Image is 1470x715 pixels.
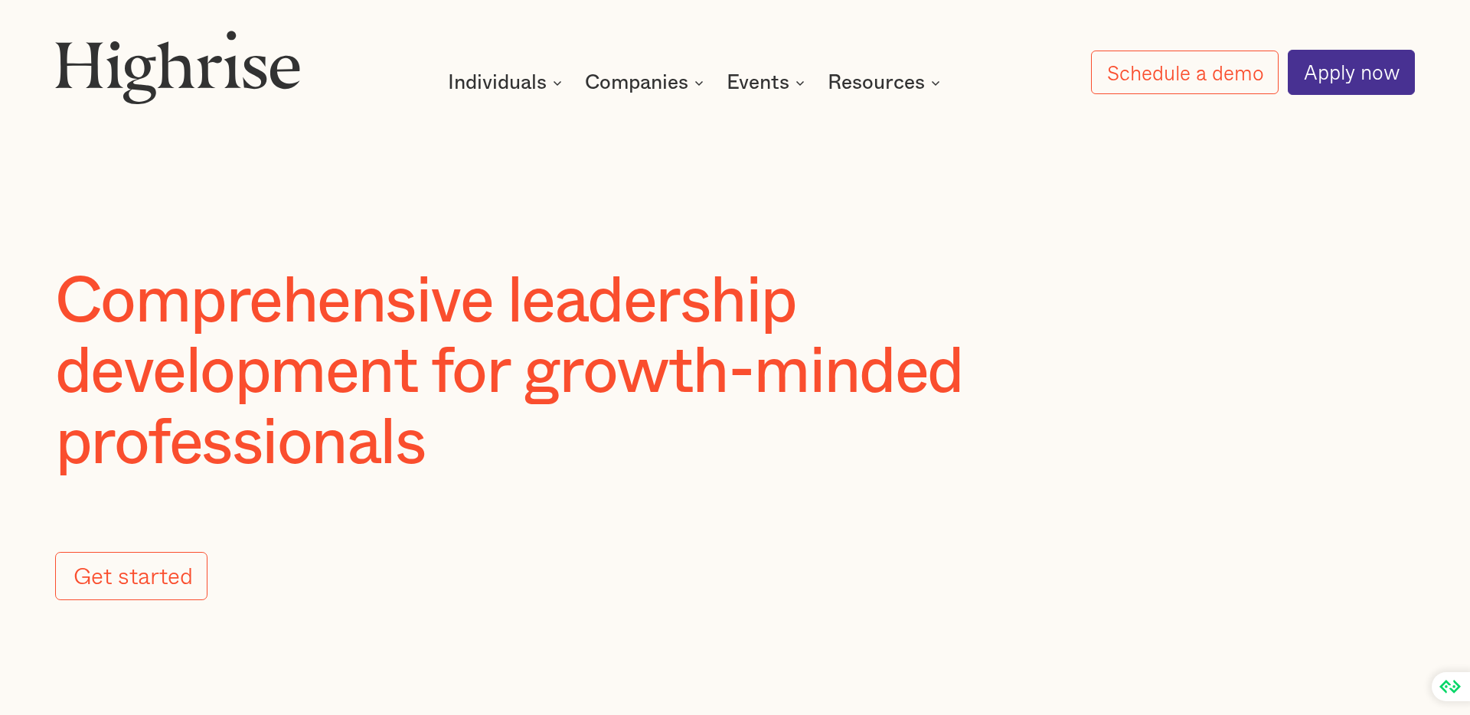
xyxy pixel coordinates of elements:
a: Get started [55,552,207,600]
div: Individuals [448,73,567,92]
h1: Comprehensive leadership development for growth-minded professionals [55,266,1047,478]
div: Individuals [448,73,547,92]
img: Highrise logo [55,30,301,104]
div: Resources [828,73,925,92]
a: Apply now [1288,50,1415,94]
a: Schedule a demo [1091,51,1279,95]
div: Resources [828,73,945,92]
div: Companies [585,73,688,92]
div: Events [727,73,809,92]
div: Events [727,73,789,92]
div: Companies [585,73,708,92]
